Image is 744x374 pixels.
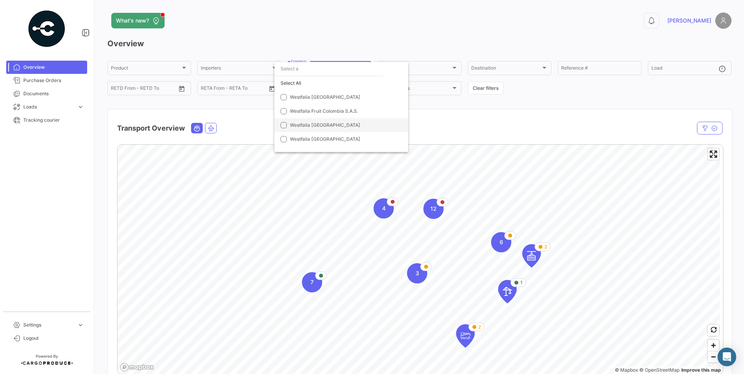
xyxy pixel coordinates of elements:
span: Westfalia [GEOGRAPHIC_DATA] [290,122,360,128]
div: Abrir Intercom Messenger [718,348,736,366]
span: Westfalia [GEOGRAPHIC_DATA] [290,136,360,142]
input: dropdown search [274,62,383,76]
span: Westfalia [GEOGRAPHIC_DATA] [290,94,360,100]
div: Select All [274,76,408,90]
span: Westfalia Fruit Colombia S.A.S. [290,108,358,114]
